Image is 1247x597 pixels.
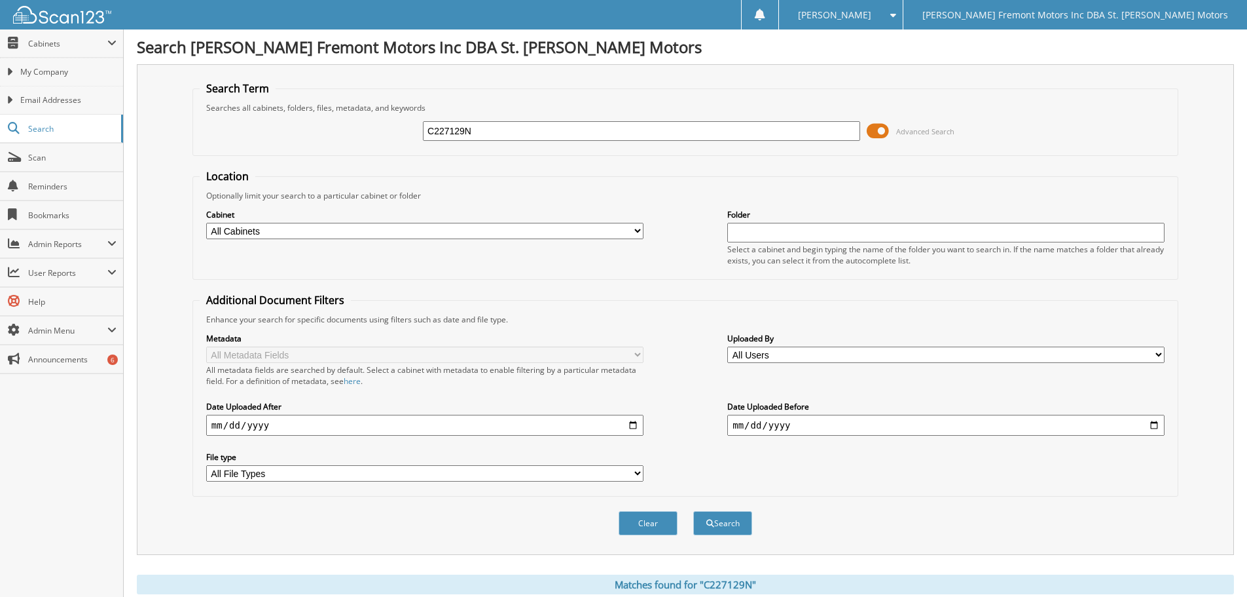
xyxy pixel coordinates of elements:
[28,354,117,365] span: Announcements
[200,190,1171,201] div: Optionally limit your search to a particular cabinet or folder
[28,296,117,307] span: Help
[137,575,1234,594] div: Matches found for "C227129N"
[206,333,643,344] label: Metadata
[28,38,107,49] span: Cabinets
[28,123,115,134] span: Search
[28,267,107,279] span: User Reports
[206,452,643,463] label: File type
[619,511,678,535] button: Clear
[28,210,117,221] span: Bookmarks
[727,415,1165,436] input: end
[200,293,351,307] legend: Additional Document Filters
[727,401,1165,412] label: Date Uploaded Before
[28,239,107,250] span: Admin Reports
[922,11,1228,19] span: [PERSON_NAME] Fremont Motors Inc DBA St. [PERSON_NAME] Motors
[727,209,1165,220] label: Folder
[693,511,752,535] button: Search
[200,169,255,183] legend: Location
[206,364,643,387] div: All metadata fields are searched by default. Select a cabinet with metadata to enable filtering b...
[200,314,1171,325] div: Enhance your search for specific documents using filters such as date and file type.
[727,244,1165,266] div: Select a cabinet and begin typing the name of the folder you want to search in. If the name match...
[28,325,107,336] span: Admin Menu
[20,94,117,106] span: Email Addresses
[13,6,111,24] img: scan123-logo-white.svg
[344,376,361,387] a: here
[28,181,117,192] span: Reminders
[28,152,117,163] span: Scan
[206,209,643,220] label: Cabinet
[798,11,871,19] span: [PERSON_NAME]
[896,126,954,136] span: Advanced Search
[206,401,643,412] label: Date Uploaded After
[137,36,1234,58] h1: Search [PERSON_NAME] Fremont Motors Inc DBA St. [PERSON_NAME] Motors
[1182,534,1247,597] iframe: Chat Widget
[206,415,643,436] input: start
[200,102,1171,113] div: Searches all cabinets, folders, files, metadata, and keywords
[107,355,118,365] div: 6
[727,333,1165,344] label: Uploaded By
[20,66,117,78] span: My Company
[200,81,276,96] legend: Search Term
